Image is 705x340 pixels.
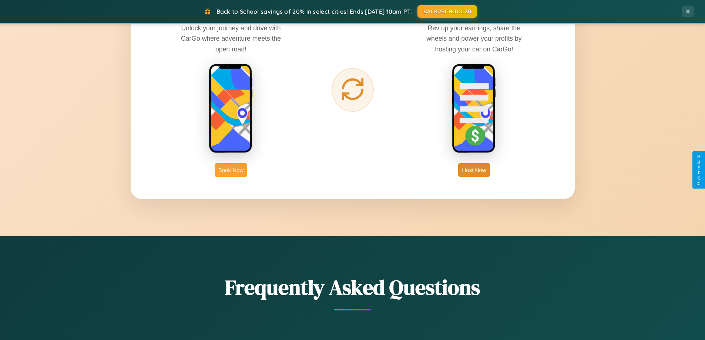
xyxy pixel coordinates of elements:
button: BACK2SCHOOL20 [417,5,477,18]
button: Book Now [215,163,247,177]
p: Rev up your earnings, share the wheels and power your profits by hosting your car on CarGo! [419,23,530,54]
h2: Frequently Asked Questions [131,273,575,302]
img: rent phone [209,64,253,154]
p: Unlock your journey and drive with CarGo where adventure meets the open road! [175,23,286,54]
button: Host Now [458,163,490,177]
div: Give Feedback [696,155,701,185]
img: host phone [452,64,496,154]
span: Back to School savings of 20% in select cities! Ends [DATE] 10am PT. [216,8,412,15]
